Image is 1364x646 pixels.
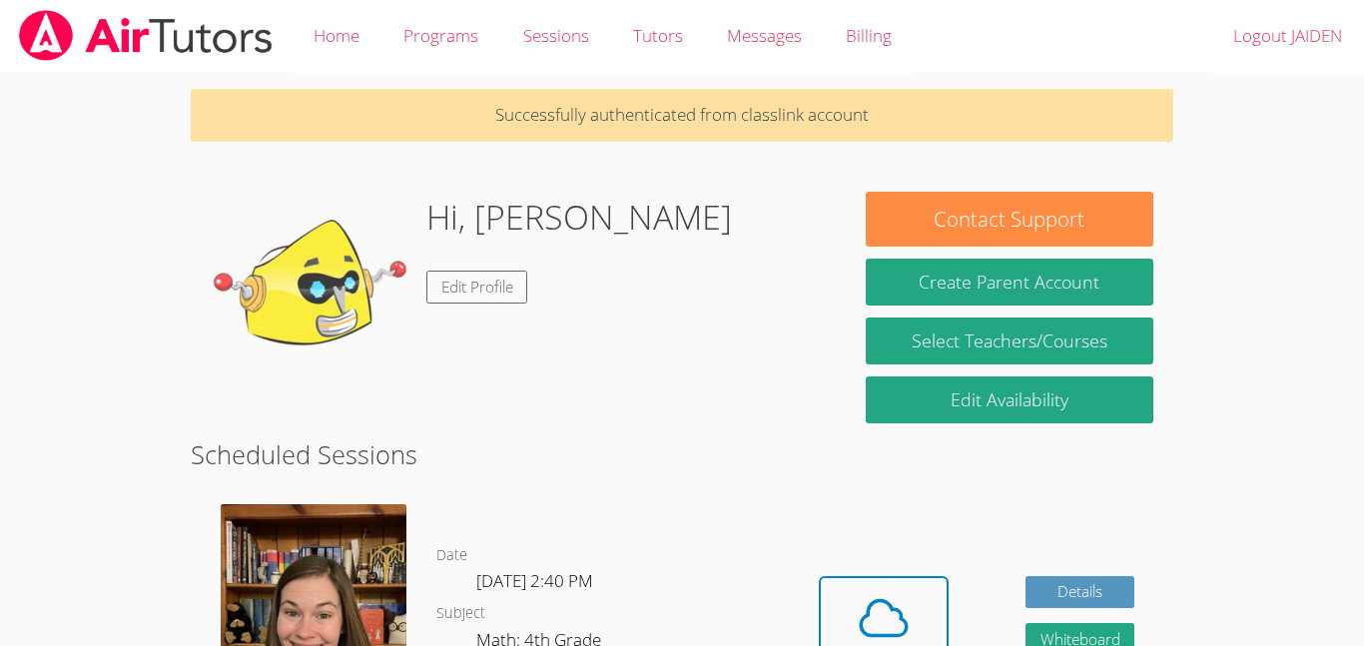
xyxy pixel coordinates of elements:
a: Select Teachers/Courses [866,318,1153,364]
button: Create Parent Account [866,259,1153,306]
img: airtutors_banner-c4298cdbf04f3fff15de1276eac7730deb9818008684d7c2e4769d2f7ddbe033.png [17,10,275,61]
p: Successfully authenticated from classlink account [191,89,1173,142]
img: default.png [211,192,410,391]
a: Details [1025,576,1135,609]
button: Contact Support [866,192,1153,247]
dt: Subject [436,601,485,626]
h1: Hi, [PERSON_NAME] [426,192,732,243]
span: Messages [727,24,802,47]
h2: Scheduled Sessions [191,435,1173,473]
dt: Date [436,543,467,568]
a: Edit Availability [866,376,1153,423]
a: Edit Profile [426,271,528,304]
span: [DATE] 2:40 PM [476,569,593,592]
